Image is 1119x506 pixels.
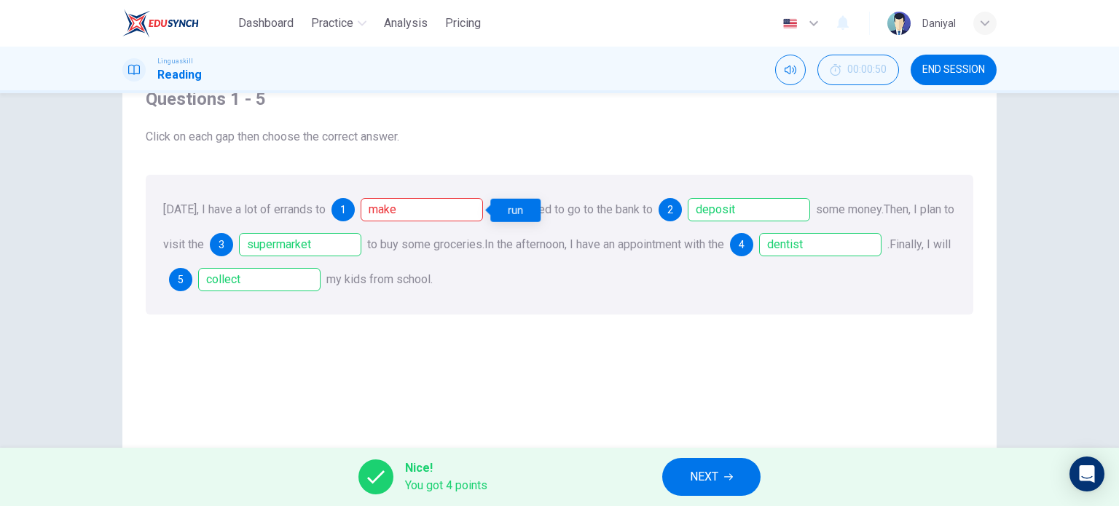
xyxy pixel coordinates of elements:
[232,10,299,36] button: Dashboard
[157,56,193,66] span: Linguaskill
[198,268,321,291] div: collect
[405,459,487,477] span: Nice!
[662,458,761,496] button: NEXT
[326,272,433,286] span: my kids from school.
[122,9,199,38] img: EduSynch logo
[817,55,899,85] button: 00:00:50
[847,64,887,76] span: 00:00:50
[484,237,724,251] span: In the afternoon, I have an appointment with the
[405,477,487,494] span: You got 4 points
[690,467,718,487] span: NEXT
[378,10,433,36] button: Analysis
[781,18,799,29] img: en
[759,233,882,256] div: dentist
[491,202,653,216] span: First, I need to go to the bank to
[331,198,483,221] div: run
[122,9,232,38] a: EduSynch logo
[659,198,810,221] div: deposit
[887,12,911,35] img: Profile picture
[384,15,428,32] span: Analysis
[688,198,810,221] div: deposit
[911,55,997,85] button: END SESSION
[311,15,353,32] span: Practice
[305,10,372,36] button: Practice
[922,15,956,32] div: Daniyal
[439,10,487,36] button: Pricing
[361,198,483,221] div: make
[667,205,673,215] span: 2
[169,268,321,291] div: collect
[210,233,361,256] div: supermarket
[238,15,294,32] span: Dashboard
[367,237,484,251] span: to buy some groceries.
[1069,456,1104,491] div: Open Intercom Messenger
[340,205,346,215] span: 1
[890,237,951,251] span: Finally, I will
[739,240,745,250] span: 4
[157,66,202,84] h1: Reading
[775,55,806,85] div: Mute
[887,237,890,251] span: .
[178,274,184,285] span: 5
[730,233,882,256] div: dentist
[163,202,326,216] span: [DATE], I have a lot of errands to
[816,202,884,216] span: some money.
[445,15,481,32] span: Pricing
[817,55,899,85] div: Hide
[239,233,361,256] div: supermarket
[146,128,973,146] span: Click on each gap then choose the correct answer.
[219,240,224,250] span: 3
[490,199,541,222] div: run
[922,64,985,76] span: END SESSION
[146,87,973,111] h4: Questions 1 - 5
